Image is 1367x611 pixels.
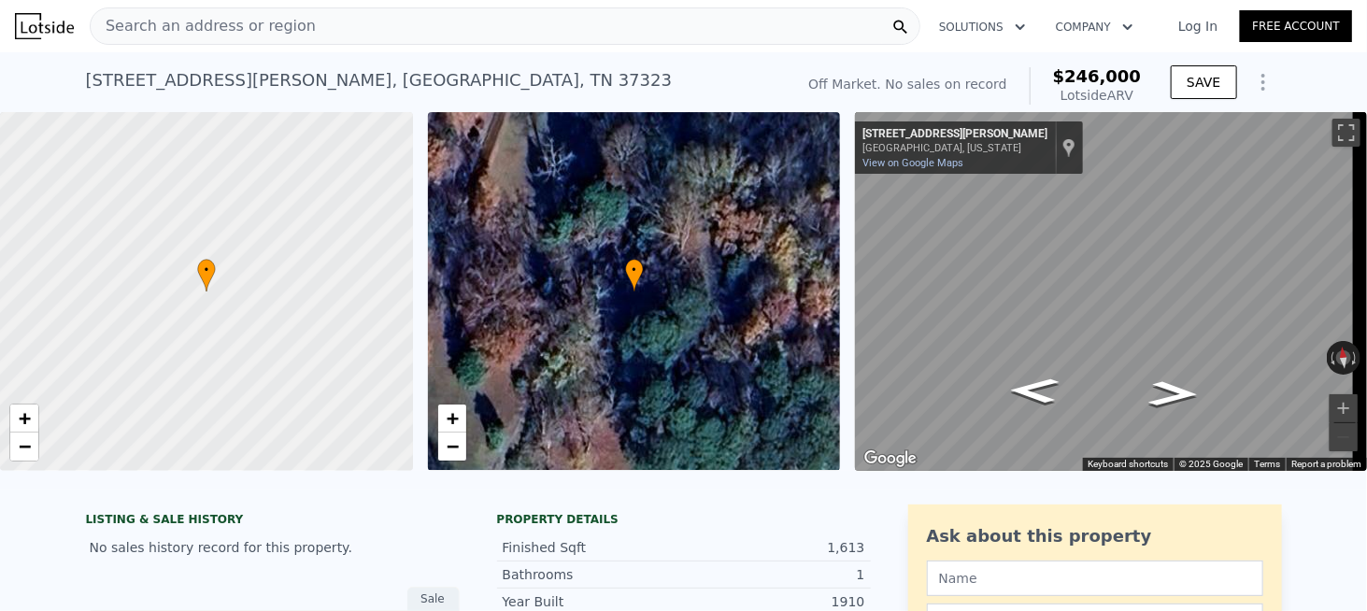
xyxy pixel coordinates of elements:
button: SAVE [1171,65,1236,99]
span: • [625,262,644,278]
div: Sale [407,587,460,611]
a: Log In [1156,17,1240,36]
a: Show location on map [1062,137,1075,158]
div: Property details [497,512,871,527]
a: Report a problem [1291,459,1361,469]
button: Toggle fullscreen view [1332,119,1360,147]
div: • [197,259,216,291]
span: + [19,406,31,430]
button: Rotate counterclockwise [1327,341,1337,375]
button: Zoom in [1330,394,1358,422]
div: [STREET_ADDRESS][PERSON_NAME] , [GEOGRAPHIC_DATA] , TN 37323 [86,67,673,93]
div: Bathrooms [503,565,684,584]
div: Street View [855,112,1367,471]
a: Zoom in [438,405,466,433]
a: Zoom in [10,405,38,433]
button: Keyboard shortcuts [1088,458,1168,471]
div: • [625,259,644,291]
a: Zoom out [10,433,38,461]
a: View on Google Maps [862,157,963,169]
button: Reset the view [1334,340,1352,376]
button: Rotate clockwise [1351,341,1361,375]
button: Zoom out [1330,423,1358,451]
img: Google [860,447,921,471]
div: [GEOGRAPHIC_DATA], [US_STATE] [862,142,1047,154]
div: [STREET_ADDRESS][PERSON_NAME] [862,127,1047,142]
a: Zoom out [438,433,466,461]
div: LISTING & SALE HISTORY [86,512,460,531]
input: Name [927,561,1263,596]
button: Company [1041,10,1148,44]
a: Free Account [1240,10,1352,42]
a: Open this area in Google Maps (opens a new window) [860,447,921,471]
div: No sales history record for this property. [86,531,460,564]
div: 1910 [684,592,865,611]
div: Finished Sqft [503,538,684,557]
span: − [446,434,458,458]
div: 1 [684,565,865,584]
div: 1,613 [684,538,865,557]
button: Solutions [924,10,1041,44]
div: Off Market. No sales on record [808,75,1006,93]
div: Map [855,112,1367,471]
span: $246,000 [1053,66,1142,86]
img: Lotside [15,13,74,39]
span: − [19,434,31,458]
span: • [197,262,216,278]
div: Lotside ARV [1053,86,1142,105]
path: Go West, Benton Pike NE [989,372,1081,409]
span: © 2025 Google [1179,459,1243,469]
a: Terms (opens in new tab) [1254,459,1280,469]
div: Year Built [503,592,684,611]
div: Ask about this property [927,523,1263,549]
button: Show Options [1245,64,1282,101]
span: Search an address or region [91,15,316,37]
span: + [446,406,458,430]
path: Go East, Benton Pike NE [1128,376,1220,413]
